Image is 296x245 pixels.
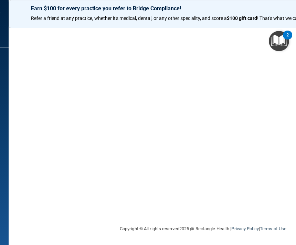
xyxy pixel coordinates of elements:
button: Open Resource Center, 2 new notifications [269,31,289,51]
a: Privacy Policy [231,226,258,231]
span: Refer a friend at any practice, whether it's medical, dental, or any other speciality, and score a [31,15,227,21]
a: Terms of Use [260,226,286,231]
div: 2 [286,35,289,44]
strong: $100 gift card [227,15,257,21]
